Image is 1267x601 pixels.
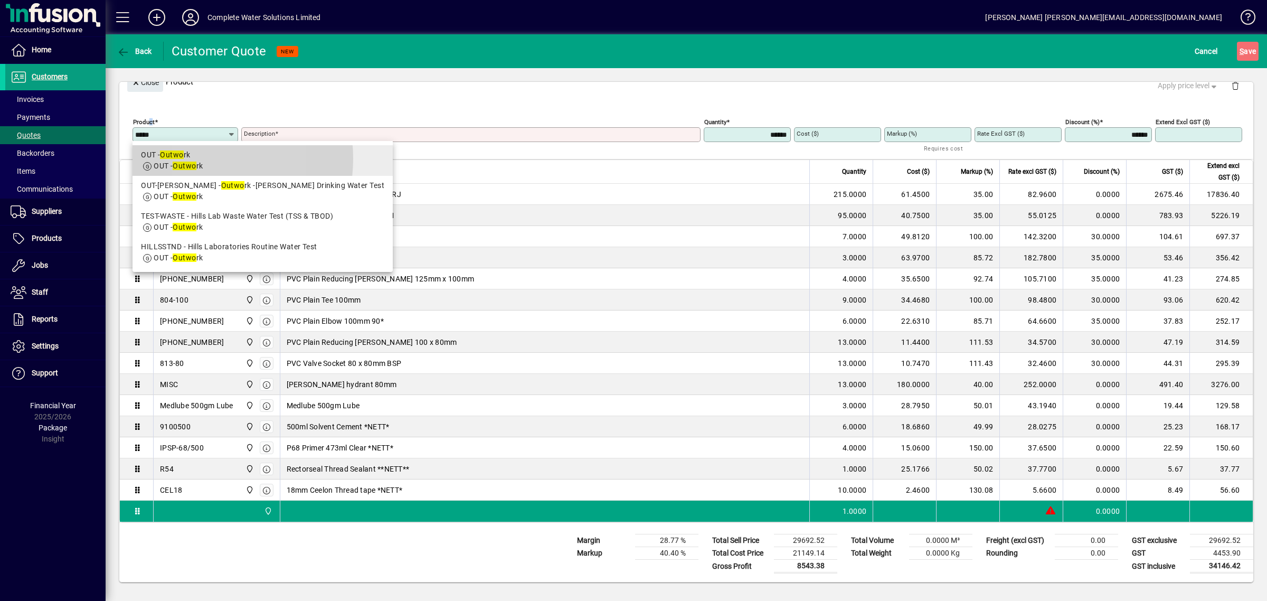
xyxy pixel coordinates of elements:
[838,379,866,390] span: 13.0000
[5,90,106,108] a: Invoices
[1063,458,1126,480] td: 0.0000
[1126,289,1189,311] td: 93.06
[32,234,62,242] span: Products
[106,42,164,61] app-page-header-button: Back
[1189,437,1253,458] td: 150.60
[1126,416,1189,437] td: 25.23
[243,336,255,348] span: Motueka
[1195,43,1218,60] span: Cancel
[1006,443,1056,453] div: 37.6500
[843,443,867,453] span: 4.0000
[243,421,255,433] span: Motueka
[873,332,936,353] td: 11.4400
[5,333,106,360] a: Settings
[32,369,58,377] span: Support
[160,337,224,348] div: [PHONE_NUMBER]
[154,253,203,262] span: OUT - rk
[1153,77,1223,96] button: Apply price level
[32,45,51,54] span: Home
[704,118,726,126] mat-label: Quantity
[1126,226,1189,247] td: 104.61
[1240,47,1244,55] span: S
[1233,2,1254,36] a: Knowledge Base
[243,400,255,411] span: Motueka
[5,199,106,225] a: Suppliers
[5,360,106,387] a: Support
[873,184,936,205] td: 61.4500
[125,77,166,87] app-page-header-button: Close
[887,130,917,137] mat-label: Markup (%)
[936,416,999,437] td: 49.99
[1063,268,1126,289] td: 35.0000
[287,295,361,305] span: PVC Plain Tee 100mm
[1006,316,1056,326] div: 64.6600
[843,295,867,305] span: 9.0000
[244,130,275,137] mat-label: Description
[1126,247,1189,268] td: 53.46
[873,226,936,247] td: 49.8120
[30,401,76,410] span: Financial Year
[160,274,224,284] div: [PHONE_NUMBER]
[32,288,48,296] span: Staff
[981,534,1055,547] td: Freight (excl GST)
[936,184,999,205] td: 35.00
[936,205,999,226] td: 35.00
[873,416,936,437] td: 18.6860
[154,162,203,170] span: OUT - rk
[5,37,106,63] a: Home
[11,113,50,121] span: Payments
[221,181,244,190] em: Outwo
[873,311,936,332] td: 22.6310
[1063,311,1126,332] td: 35.0000
[843,421,867,432] span: 6.0000
[243,315,255,327] span: Motueka
[936,268,999,289] td: 92.74
[1006,231,1056,242] div: 142.3200
[909,547,972,560] td: 0.0000 Kg
[873,437,936,458] td: 15.0600
[1189,480,1253,501] td: 56.60
[981,547,1055,560] td: Rounding
[843,464,867,474] span: 1.0000
[1189,395,1253,416] td: 129.58
[1126,311,1189,332] td: 37.83
[846,547,909,560] td: Total Weight
[1063,353,1126,374] td: 30.0000
[1190,560,1253,573] td: 34146.42
[1006,485,1056,495] div: 5.6600
[1223,73,1248,98] button: Delete
[1006,189,1056,200] div: 82.9600
[707,547,774,560] td: Total Cost Price
[1189,205,1253,226] td: 5226.19
[873,289,936,311] td: 34.4680
[1063,437,1126,458] td: 0.0000
[32,342,59,350] span: Settings
[160,316,224,326] div: [PHONE_NUMBER]
[243,442,255,454] span: Motueka
[1156,118,1210,126] mat-label: Extend excl GST ($)
[1063,332,1126,353] td: 30.0000
[32,72,68,81] span: Customers
[1189,416,1253,437] td: 168.17
[873,268,936,289] td: 35.6500
[243,273,255,285] span: Motueka
[1189,184,1253,205] td: 17836.40
[1006,252,1056,263] div: 182.7800
[281,48,294,55] span: NEW
[1006,400,1056,411] div: 43.1940
[261,505,273,517] span: Motueka
[1006,337,1056,348] div: 34.5700
[11,131,41,139] span: Quotes
[873,374,936,395] td: 180.0000
[977,130,1025,137] mat-label: Rate excl GST ($)
[11,185,73,193] span: Communications
[160,400,233,411] div: Medlube 500gm Lube
[1189,268,1253,289] td: 274.85
[936,458,999,480] td: 50.02
[174,8,207,27] button: Profile
[141,241,384,252] div: HILLSSTND - Hills Laboratories Routine Water Test
[873,458,936,480] td: 25.1766
[1189,311,1253,332] td: 252.17
[5,279,106,306] a: Staff
[160,295,188,305] div: 804-100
